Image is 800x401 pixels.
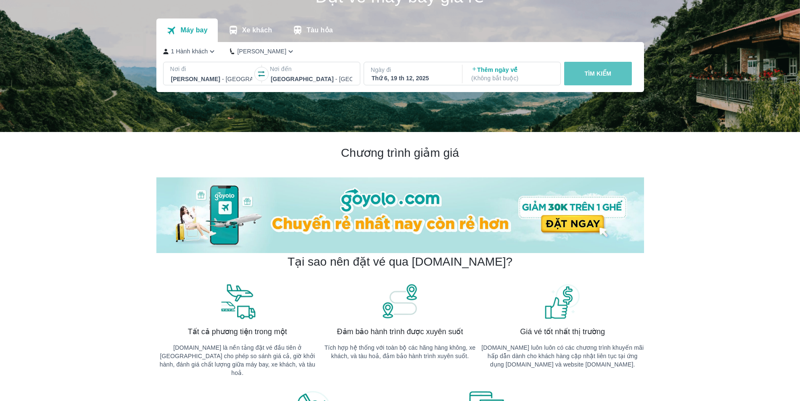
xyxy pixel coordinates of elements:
button: 1 Hành khách [163,47,217,56]
button: [PERSON_NAME] [230,47,295,56]
p: TÌM KIẾM [584,69,611,78]
p: ( Không bắt buộc ) [471,74,553,82]
h2: Tại sao nên đặt vé qua [DOMAIN_NAME]? [288,254,512,269]
button: TÌM KIẾM [564,62,632,85]
p: [PERSON_NAME] [237,47,286,55]
p: 1 Hành khách [171,47,208,55]
h2: Chương trình giảm giá [156,145,644,161]
span: Tất cả phương tiện trong một [188,327,287,337]
p: Tàu hỏa [306,26,333,34]
img: banner [219,283,256,320]
img: banner [381,283,419,320]
p: [DOMAIN_NAME] luôn luôn có các chương trình khuyến mãi hấp dẫn dành cho khách hàng cập nhật liên ... [481,343,644,369]
span: Giá vé tốt nhất thị trường [520,327,605,337]
p: Thêm ngày về [471,66,553,82]
p: [DOMAIN_NAME] là nền tảng đặt vé đầu tiên ở [GEOGRAPHIC_DATA] cho phép so sánh giá cả, giờ khởi h... [156,343,319,377]
p: Máy bay [180,26,207,34]
div: transportation tabs [156,18,343,42]
span: Đảm bảo hành trình được xuyên suốt [337,327,463,337]
img: banner-home [156,177,644,253]
div: Thứ 6, 19 th 12, 2025 [372,74,453,82]
img: banner [544,283,581,320]
p: Nơi đi [170,65,253,73]
p: Tích hợp hệ thống với toàn bộ các hãng hàng không, xe khách, và tàu hoả, đảm bảo hành trình xuyên... [319,343,481,360]
p: Nơi đến [270,65,353,73]
p: Ngày đi [371,66,454,74]
p: Xe khách [242,26,272,34]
